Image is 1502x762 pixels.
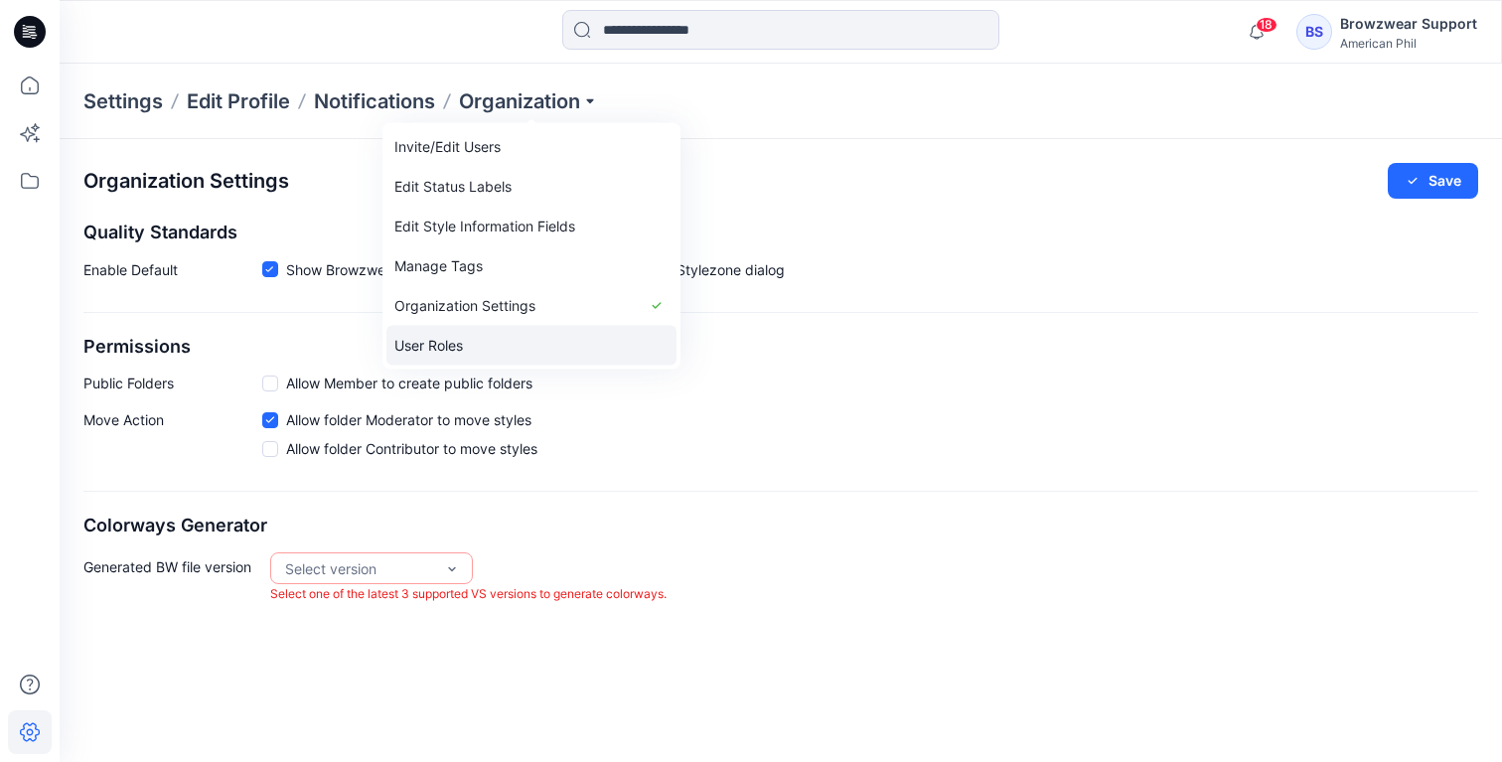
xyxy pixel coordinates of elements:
h2: Quality Standards [83,223,1478,243]
p: Select one of the latest 3 supported VS versions to generate colorways. [270,584,667,605]
span: Allow folder Moderator to move styles [286,409,531,430]
p: Public Folders [83,373,262,393]
p: Settings [83,87,163,115]
p: Generated BW file version [83,552,262,605]
a: Edit Profile [187,87,290,115]
button: Save [1388,163,1478,199]
h2: Permissions [83,337,1478,358]
h2: Organization Settings [83,170,289,193]
span: Allow Member to create public folders [286,373,532,393]
div: American Phil [1340,36,1477,51]
span: 18 [1256,17,1277,33]
div: Select version [285,558,434,579]
p: Enable Default [83,259,262,288]
a: Notifications [314,87,435,115]
a: Invite/Edit Users [386,127,676,167]
div: Browzwear Support [1340,12,1477,36]
h2: Colorways Generator [83,516,1478,536]
a: Manage Tags [386,246,676,286]
p: Move Action [83,409,262,467]
a: User Roles [386,326,676,366]
a: Organization Settings [386,286,676,326]
span: Show Browzwear’s default quality standards in the Share to Stylezone dialog [286,259,785,280]
span: Allow folder Contributor to move styles [286,438,537,459]
a: Edit Style Information Fields [386,207,676,246]
div: BS [1296,14,1332,50]
a: Edit Status Labels [386,167,676,207]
